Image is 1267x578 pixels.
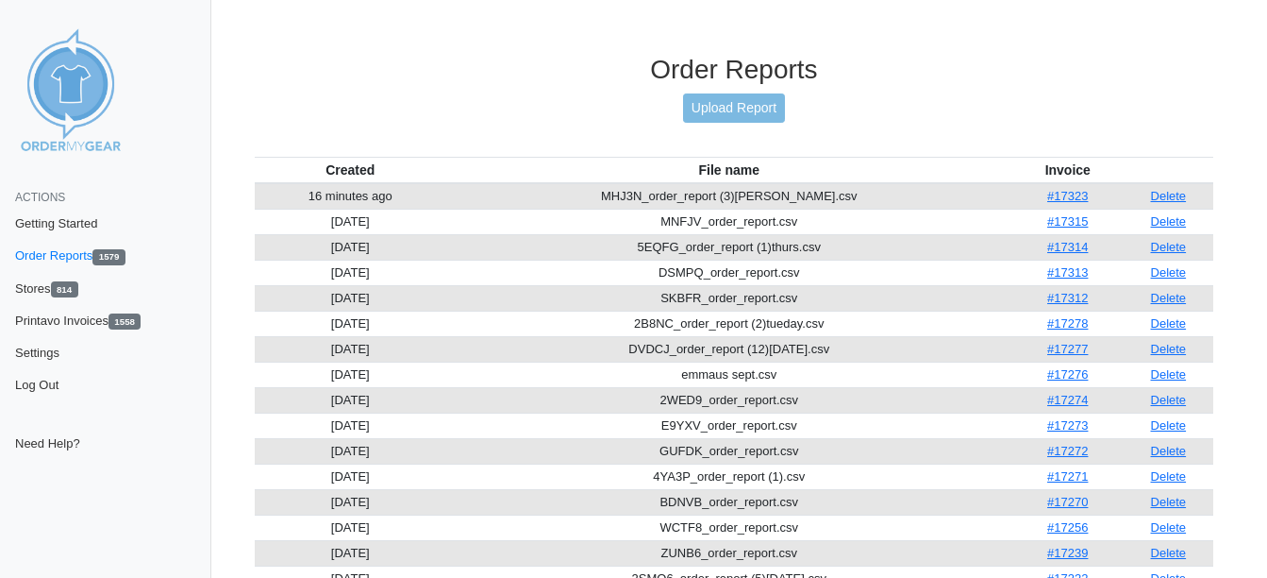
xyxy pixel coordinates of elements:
td: 2WED9_order_report.csv [446,387,1012,413]
a: #17270 [1047,495,1088,509]
a: #17256 [1047,520,1088,535]
td: GUFDK_order_report.csv [446,438,1012,464]
td: DVDCJ_order_report (12)[DATE].csv [446,336,1012,362]
th: Created [255,157,446,183]
a: #17312 [1047,291,1088,305]
a: #17239 [1047,546,1088,560]
td: [DATE] [255,234,446,260]
a: #17272 [1047,444,1088,458]
td: WCTF8_order_report.csv [446,515,1012,540]
a: #17315 [1047,214,1088,229]
a: Delete [1151,418,1187,433]
td: [DATE] [255,387,446,413]
a: Delete [1151,444,1187,458]
td: [DATE] [255,438,446,464]
th: File name [446,157,1012,183]
a: Delete [1151,189,1187,203]
td: ZUNB6_order_report.csv [446,540,1012,566]
td: E9YXV_order_report.csv [446,413,1012,438]
td: 4YA3P_order_report (1).csv [446,464,1012,489]
td: [DATE] [255,362,446,387]
a: Delete [1151,240,1187,254]
a: Delete [1151,469,1187,484]
a: #17323 [1047,189,1088,203]
td: [DATE] [255,311,446,336]
td: 16 minutes ago [255,183,446,210]
a: Delete [1151,342,1187,356]
a: Delete [1151,291,1187,305]
a: Delete [1151,265,1187,280]
a: Delete [1151,393,1187,407]
td: [DATE] [255,336,446,362]
td: emmaus sept.csv [446,362,1012,387]
td: [DATE] [255,209,446,234]
td: [DATE] [255,489,446,515]
td: MHJ3N_order_report (3)[PERSON_NAME].csv [446,183,1012,210]
td: [DATE] [255,540,446,566]
span: 1579 [92,249,125,265]
td: BDNVB_order_report.csv [446,489,1012,515]
a: #17313 [1047,265,1088,280]
td: [DATE] [255,515,446,540]
a: #17277 [1047,342,1088,356]
td: MNFJV_order_report.csv [446,209,1012,234]
a: Delete [1151,546,1187,560]
a: #17314 [1047,240,1088,254]
a: #17273 [1047,418,1088,433]
a: Delete [1151,520,1187,535]
a: Delete [1151,316,1187,331]
a: #17271 [1047,469,1088,484]
a: Upload Report [683,93,785,123]
span: Actions [15,191,65,204]
td: [DATE] [255,413,446,438]
span: 814 [51,281,78,297]
span: 1558 [108,314,141,330]
h3: Order Reports [255,54,1213,86]
td: 2B8NC_order_report (2)tueday.csv [446,311,1012,336]
td: [DATE] [255,285,446,311]
td: DSMPQ_order_report.csv [446,260,1012,285]
a: #17278 [1047,316,1088,331]
a: #17276 [1047,367,1088,382]
a: Delete [1151,495,1187,509]
th: Invoice [1012,157,1124,183]
a: Delete [1151,367,1187,382]
a: Delete [1151,214,1187,229]
td: [DATE] [255,260,446,285]
td: SKBFR_order_report.csv [446,285,1012,311]
a: #17274 [1047,393,1088,407]
td: 5EQFG_order_report (1)thurs.csv [446,234,1012,260]
td: [DATE] [255,464,446,489]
